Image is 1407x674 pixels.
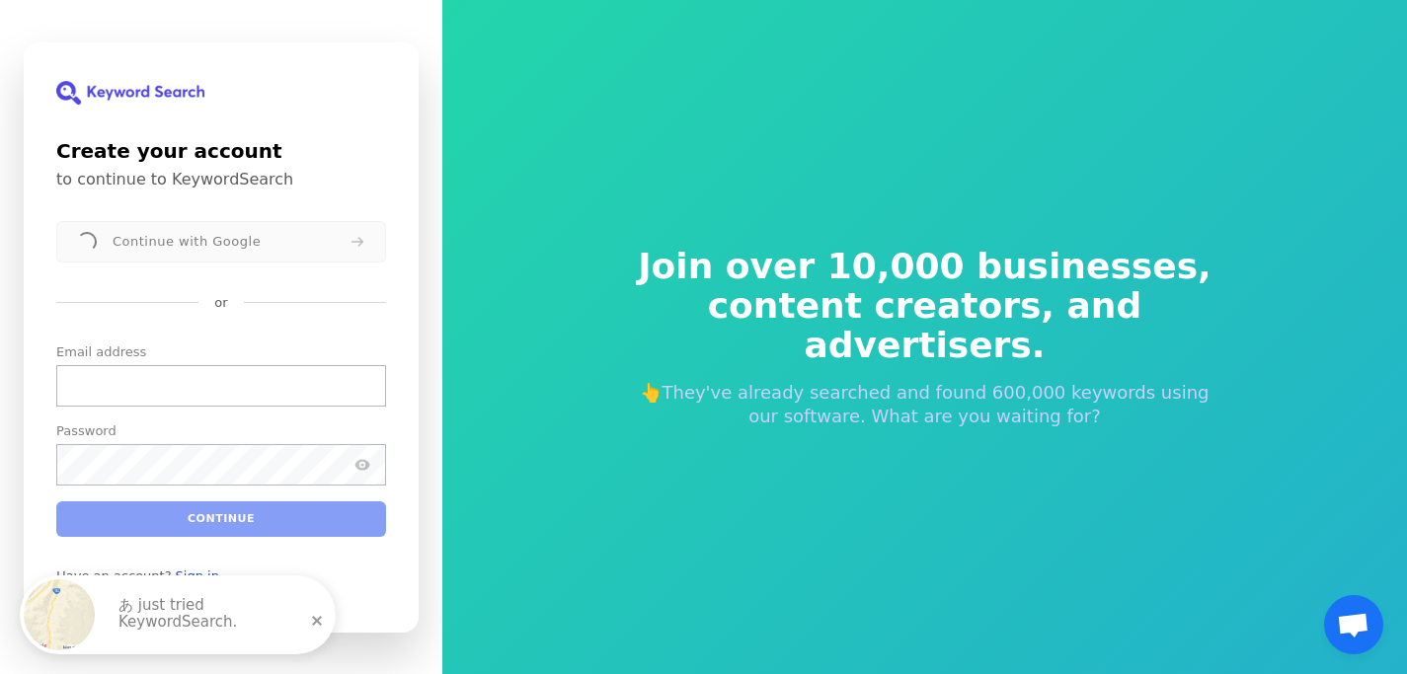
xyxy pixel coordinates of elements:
[625,286,1225,365] span: content creators, and advertisers.
[24,579,95,650] img: Japan
[56,136,386,166] h1: Create your account
[56,81,204,105] img: KeywordSearch
[351,452,374,476] button: Show password
[176,567,219,583] a: Sign in
[625,247,1225,286] span: Join over 10,000 businesses,
[56,170,386,189] p: to continue to KeywordSearch
[56,567,172,583] span: Have an account?
[625,381,1225,428] p: 👆They've already searched and found 600,000 keywords using our software. What are you waiting for?
[214,294,227,312] p: or
[1324,595,1383,654] a: Obrolan terbuka
[118,597,316,633] p: あ just tried KeywordSearch.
